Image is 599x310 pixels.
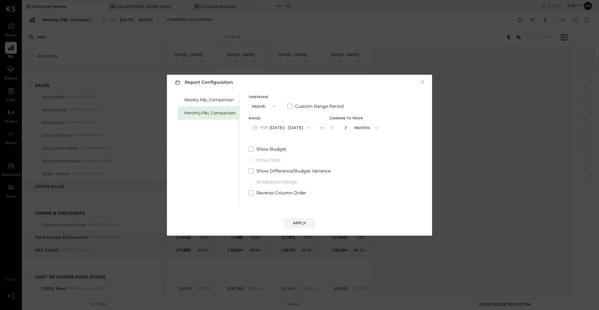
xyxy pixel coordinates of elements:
[249,122,314,133] button: M08[DATE] - [DATE]
[329,117,363,120] span: Compare to Prior
[284,218,315,228] button: Apply
[295,103,343,109] span: Custom Range Period
[249,101,280,112] button: Month
[256,190,306,196] span: Reverse Column Order
[249,96,280,99] div: Timeframe
[249,117,314,120] div: Range
[184,97,236,103] div: Weekly P&L Comparison
[256,146,286,152] span: Show Budget
[174,78,233,86] h3: Report Configuration
[256,157,280,163] span: Show Total
[260,125,270,130] span: M08
[256,168,331,174] span: Show Difference/Budget Variance
[256,179,297,185] span: Breakdown Range
[184,110,236,116] div: Monthly P&L Comparison
[293,220,306,226] div: Apply
[351,122,382,133] button: Months
[420,79,425,85] button: ×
